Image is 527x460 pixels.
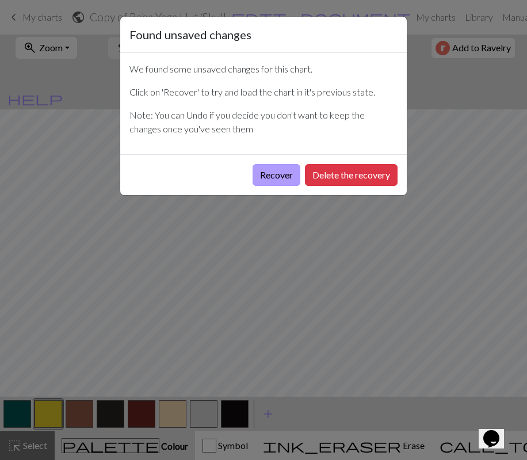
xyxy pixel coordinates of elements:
iframe: chat widget [479,414,515,448]
button: Recover [253,164,300,186]
h5: Found unsaved changes [129,26,251,43]
button: Delete the recovery [305,164,398,186]
p: Note: You can Undo if you decide you don't want to keep the changes once you've seen them [129,108,398,136]
p: We found some unsaved changes for this chart. [129,62,398,76]
p: Click on 'Recover' to try and load the chart in it's previous state. [129,85,398,99]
